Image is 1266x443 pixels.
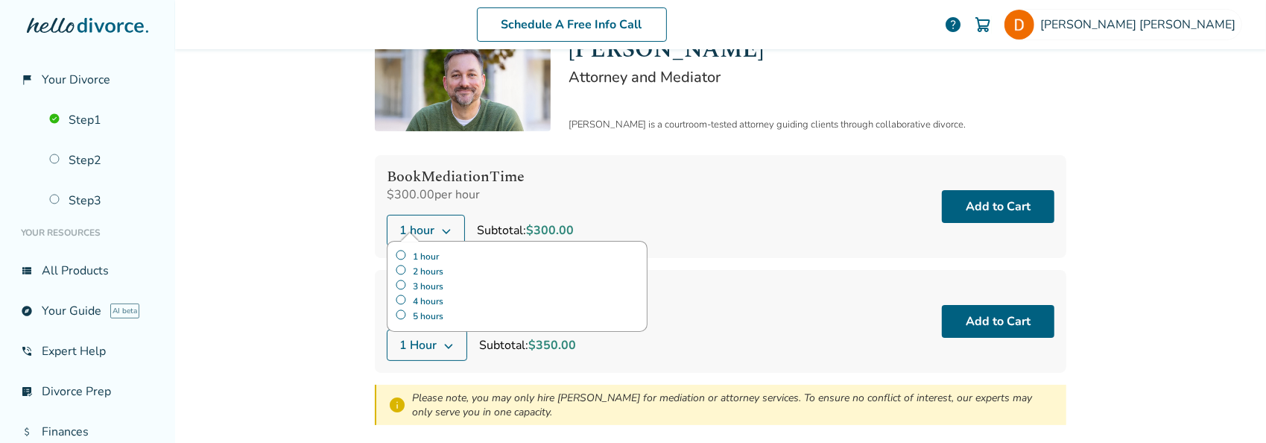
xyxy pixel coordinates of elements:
[40,183,163,218] a: Step3
[40,103,163,137] a: Step1
[12,374,163,409] a: list_alt_checkDivorce Prep
[110,304,139,318] span: AI beta
[1040,16,1241,33] span: [PERSON_NAME] [PERSON_NAME]
[21,265,33,277] span: view_list
[21,345,33,357] span: phone_in_talk
[387,330,467,361] button: 1 Hour
[974,16,992,34] img: Cart
[387,186,574,203] div: $300.00 per hour
[395,249,639,264] label: 1 hour
[12,218,163,248] li: Your Resources
[477,7,667,42] a: Schedule A Free Info Call
[42,72,110,88] span: Your Divorce
[1004,10,1034,40] img: Daniel Arnold
[388,396,406,414] span: info
[569,67,1066,87] h2: Attorney and Mediator
[21,305,33,317] span: explore
[375,32,551,131] img: Neil Forester
[21,386,33,398] span: list_alt_check
[40,143,163,177] a: Step2
[569,118,1066,131] div: [PERSON_NAME] is a courtroom-tested attorney guiding clients through collaborative divorce.
[477,221,574,239] div: Subtotal:
[387,215,465,246] button: 1 hour
[395,279,639,294] label: 3 hours
[395,294,639,309] label: 4 hours
[12,254,163,288] a: view_listAll Products
[12,334,163,368] a: phone_in_talkExpert Help
[395,309,639,324] label: 5 hours
[399,336,437,354] span: 1 Hour
[412,391,1054,419] div: Please note, you may only hire [PERSON_NAME] for mediation or attorney services. To ensure no con...
[21,74,33,86] span: flag_2
[395,264,639,279] label: 2 hours
[21,426,33,438] span: attach_money
[942,305,1054,338] button: Add to Cart
[12,63,163,97] a: flag_2Your Divorce
[1191,371,1266,443] iframe: Chat Widget
[942,190,1054,223] button: Add to Cart
[528,337,576,354] span: $350.00
[479,336,576,354] div: Subtotal:
[399,221,434,239] span: 1 hour
[12,294,163,328] a: exploreYour GuideAI beta
[387,167,574,186] h4: Book Mediation Time
[944,16,962,34] a: help
[526,222,574,239] span: $300.00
